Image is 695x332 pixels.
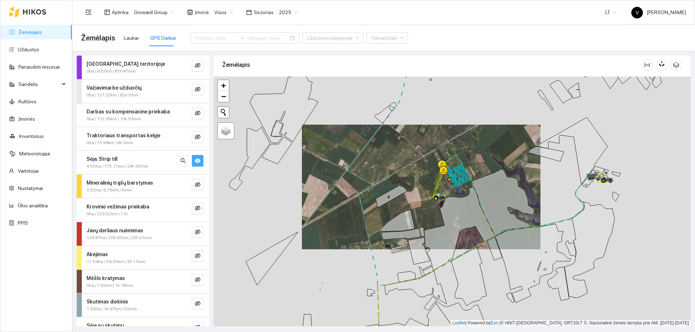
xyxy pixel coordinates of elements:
span: 1.53ha / 16.97km / 53min [87,306,137,312]
div: Sėja. Strip till4.55ha / 175.17km / 29h 35minsearcheye [77,151,209,174]
div: Darbas su kompensacine priekaba0ha / 112.93km / 10h 53mineye-invisible [77,103,209,127]
a: Zoom out [218,91,229,102]
span: eye-invisible [195,134,201,141]
span: eye-invisible [195,301,201,307]
a: Panaudoti resursai [18,64,60,70]
span: swap-right [239,35,245,41]
strong: Akėjimas [87,251,108,257]
span: 17.54ha / 59.35km / 3h 11min [87,258,146,265]
strong: Važiavimai be užduočių [87,85,142,91]
span: eye-invisible [195,324,201,331]
span: calendar [246,9,252,15]
span: 0ha / 72.94km / 6h 3min [87,139,133,146]
button: eye-invisible [192,131,203,143]
span: Aplinka : [112,8,130,16]
strong: Krovinio vežimas priekaba [87,204,149,210]
span: eye [195,158,201,165]
strong: Sėja. Strip till [87,156,117,162]
strong: Skutimas diskinis [87,299,128,305]
span: + [221,81,226,90]
span: Įmonė : [195,8,210,16]
span: 0ha / 229.52km / 11h [87,211,128,217]
input: Pradžios data [195,34,236,42]
span: Žemėlapis [81,32,115,44]
a: Leaflet [452,320,466,325]
strong: Traktoriaus transportas kelyje [87,133,160,138]
button: eye-invisible [192,298,203,309]
a: Kultūros [18,99,37,104]
div: Javų derliaus nuėmimas129.81ha / 203.97km / 33h 21mineye-invisible [77,222,209,246]
a: Vartotojai [18,168,39,174]
span: 0ha / 1.02km / 1h 18min [87,282,133,289]
span: − [221,92,226,101]
span: shop [187,9,193,15]
span: 0ha / 8.67km / 81h 47min [87,68,136,75]
button: eye-invisible [192,274,203,286]
a: Nustatymai [18,185,43,191]
a: Inventorius [19,133,44,139]
span: eye-invisible [195,229,201,236]
span: eye-invisible [195,277,201,284]
button: eye-invisible [192,60,203,72]
span: Sezonas : [254,8,275,16]
div: Mėšlo kratymas0ha / 1.02km / 1h 18mineye-invisible [77,270,209,293]
strong: Mėšlo kratymas [87,275,125,281]
div: Skutimas diskinis1.53ha / 16.97km / 53mineye-invisible [77,293,209,317]
div: Traktoriaus transportas kelyje0ha / 72.94km / 6h 3mineye-invisible [77,127,209,151]
span: 4.55ha / 175.17km / 29h 35min [87,163,148,170]
span: 0ha / 127.02km / 82h 3min [87,92,138,99]
button: eye-invisible [192,227,203,238]
span: V [636,7,639,18]
div: Akėjimas17.54ha / 59.35km / 3h 11mineye-invisible [77,246,209,270]
strong: Javų derliaus nuėmimas [87,228,143,233]
strong: Sėja su skutimu [87,323,124,328]
button: eye-invisible [192,203,203,214]
span: menu-fold [85,9,92,16]
button: Initiate a new search [218,107,229,118]
div: Važiavimai be užduočių0ha / 127.02km / 82h 3mineye-invisible [77,79,209,103]
span: 0.52ha / 0.15km / 5min [87,187,132,194]
a: Meteorologija [19,151,50,156]
span: 0ha / 112.93km / 10h 53min [87,116,141,122]
span: eye-invisible [195,110,201,117]
button: eye-invisible [192,84,203,95]
span: search [180,158,186,165]
span: | [500,320,501,325]
input: Pabaigos data [248,34,288,42]
div: Krovinio vežimas priekaba0ha / 229.52km / 11heye-invisible [77,198,209,222]
div: Žemėlapis [222,55,641,75]
span: 2025 [279,7,298,18]
span: eye-invisible [195,205,201,212]
span: Sandėlis [18,77,60,91]
div: GPS Darbai [150,34,176,42]
span: eye-invisible [195,62,201,69]
span: eye-invisible [195,86,201,93]
a: Žemėlapis [18,29,42,35]
button: column-width [641,59,653,71]
button: eye [192,155,203,167]
a: PPIS [18,220,28,226]
a: Užduotys [18,47,39,52]
span: to [239,35,245,41]
button: eye-invisible [192,179,203,190]
span: 129.81ha / 203.97km / 33h 21min [87,234,152,241]
div: | Powered by © HNIT-[GEOGRAPHIC_DATA]; ORT10LT ©, Nacionalinė žemės tarnyba prie AM, [DATE]-[DATE] [451,320,691,326]
span: eye-invisible [195,182,201,189]
a: Zoom in [218,80,229,91]
strong: Darbas su kompensacine priekaba [87,109,170,115]
div: Mineralinių trąšų barstymas0.52ha / 0.15km / 5mineye-invisible [77,174,209,198]
span: [PERSON_NAME] [631,9,686,15]
button: search [177,155,189,167]
span: Groward Group [134,7,174,18]
a: Įmonės [18,116,35,122]
button: menu-fold [81,5,96,20]
strong: Mineralinių trąšų barstymas [87,180,153,186]
div: Laukai [124,34,139,42]
span: layout [104,9,110,15]
a: Esri [491,320,498,325]
button: eye-invisible [192,250,203,262]
div: [GEOGRAPHIC_DATA] teritorijoje0ha / 8.67km / 81h 47mineye-invisible [77,56,209,79]
span: column-width [642,62,653,68]
button: eye-invisible [192,108,203,119]
span: eye-invisible [195,253,201,260]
